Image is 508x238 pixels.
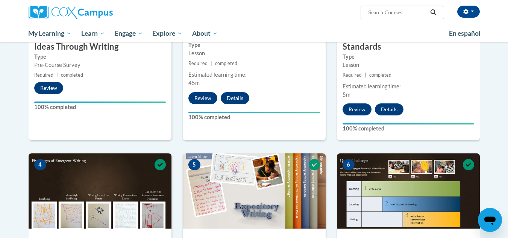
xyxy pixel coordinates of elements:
[34,61,166,69] div: Pre-Course Survey
[367,8,428,17] input: Search Courses
[188,49,320,58] div: Lesson
[34,103,166,111] label: 100% completed
[192,29,218,38] span: About
[110,25,148,42] a: Engage
[183,153,326,229] img: Course Image
[188,71,320,79] div: Estimated learning time:
[343,82,474,91] div: Estimated learning time:
[56,72,58,78] span: |
[147,25,187,42] a: Explore
[343,72,362,78] span: Required
[34,102,166,103] div: Your progress
[34,72,53,78] span: Required
[29,6,171,19] a: Cox Campus
[29,6,113,19] img: Cox Campus
[17,25,491,42] div: Main menu
[211,61,212,66] span: |
[188,41,320,49] label: Type
[375,103,403,115] button: Details
[444,26,485,41] a: En español
[34,159,46,170] span: 4
[187,25,223,42] a: About
[369,72,391,78] span: completed
[343,53,474,61] label: Type
[337,153,480,229] img: Course Image
[457,6,480,18] button: Account Settings
[343,159,355,170] span: 6
[188,113,320,121] label: 100% completed
[188,159,200,170] span: 5
[343,124,474,133] label: 100% completed
[343,103,372,115] button: Review
[428,8,439,17] button: Search
[61,72,83,78] span: completed
[221,92,249,104] button: Details
[28,29,71,38] span: My Learning
[188,61,208,66] span: Required
[152,29,182,38] span: Explore
[343,61,474,69] div: Lesson
[24,25,77,42] a: My Learning
[343,123,474,124] div: Your progress
[188,92,217,104] button: Review
[188,80,200,86] span: 45m
[34,82,63,94] button: Review
[81,29,105,38] span: Learn
[29,153,171,229] img: Course Image
[76,25,110,42] a: Learn
[343,91,350,98] span: 5m
[449,29,481,37] span: En español
[188,112,320,113] div: Your progress
[34,53,166,61] label: Type
[478,208,502,232] iframe: Button to launch messaging window
[115,29,143,38] span: Engage
[365,72,366,78] span: |
[215,61,237,66] span: completed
